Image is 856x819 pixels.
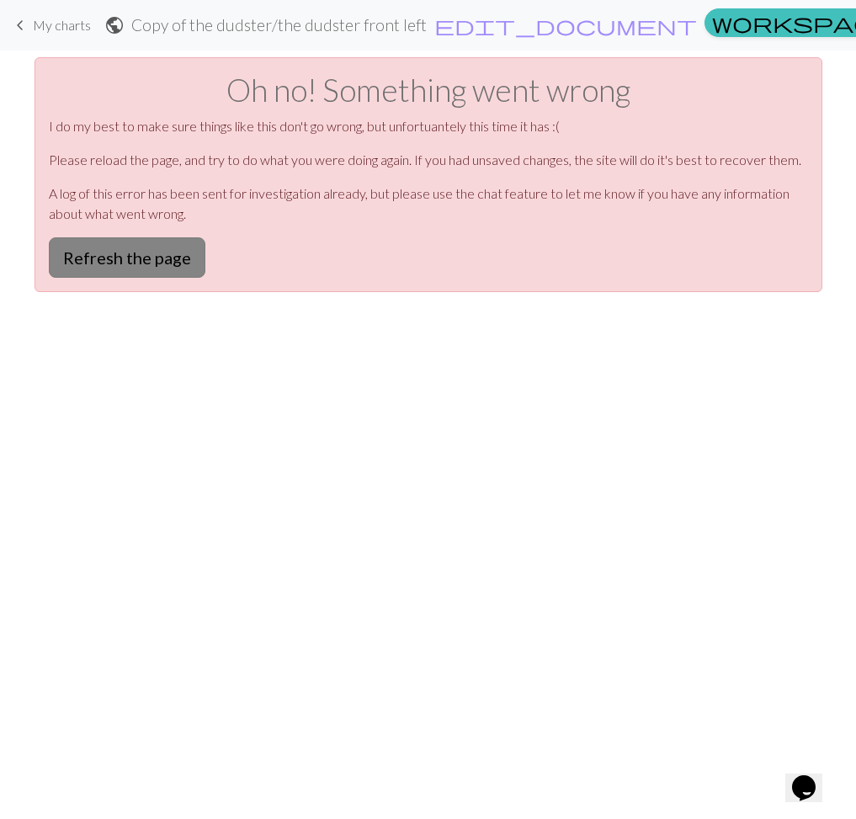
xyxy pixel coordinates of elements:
span: My charts [33,17,91,33]
a: My charts [10,11,91,40]
iframe: chat widget [785,752,839,802]
span: edit_document [434,13,697,37]
p: I do my best to make sure things like this don't go wrong, but unfortuantely this time it has :( [49,116,808,136]
button: Refresh the page [49,237,205,278]
h2: Copy of the dudster / the dudster front left [131,15,427,35]
h1: Oh no! Something went wrong [49,72,808,109]
span: keyboard_arrow_left [10,13,30,37]
p: Please reload the page, and try to do what you were doing again. If you had unsaved changes, the ... [49,150,808,170]
span: public [104,13,125,37]
p: A log of this error has been sent for investigation already, but please use the chat feature to l... [49,183,808,224]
